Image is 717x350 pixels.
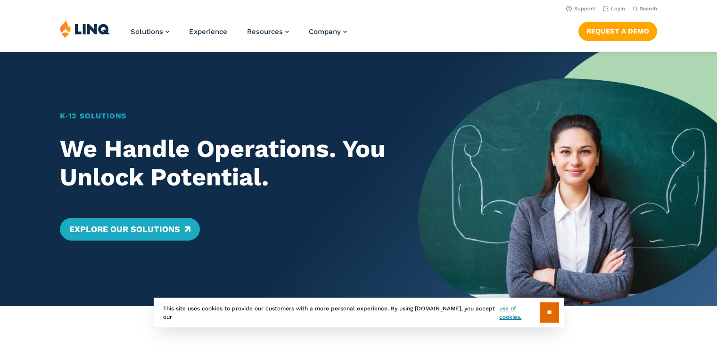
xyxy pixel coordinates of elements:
span: Solutions [131,27,163,36]
img: LINQ | K‑12 Software [60,20,110,38]
a: Support [566,6,595,12]
a: Login [603,6,625,12]
div: This site uses cookies to provide our customers with a more personal experience. By using [DOMAIN... [154,298,564,327]
a: Company [309,27,347,36]
nav: Button Navigation [578,20,657,41]
h1: K‑12 Solutions [60,110,389,122]
img: Home Banner [418,52,717,306]
a: Explore Our Solutions [60,218,200,241]
a: Resources [247,27,289,36]
span: Company [309,27,341,36]
a: Request a Demo [578,22,657,41]
nav: Primary Navigation [131,20,347,51]
h2: We Handle Operations. You Unlock Potential. [60,135,389,192]
a: use of cookies. [499,304,539,321]
span: Resources [247,27,283,36]
button: Open Search Bar [633,5,657,12]
span: Search [640,6,657,12]
a: Solutions [131,27,169,36]
a: Experience [189,27,227,36]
